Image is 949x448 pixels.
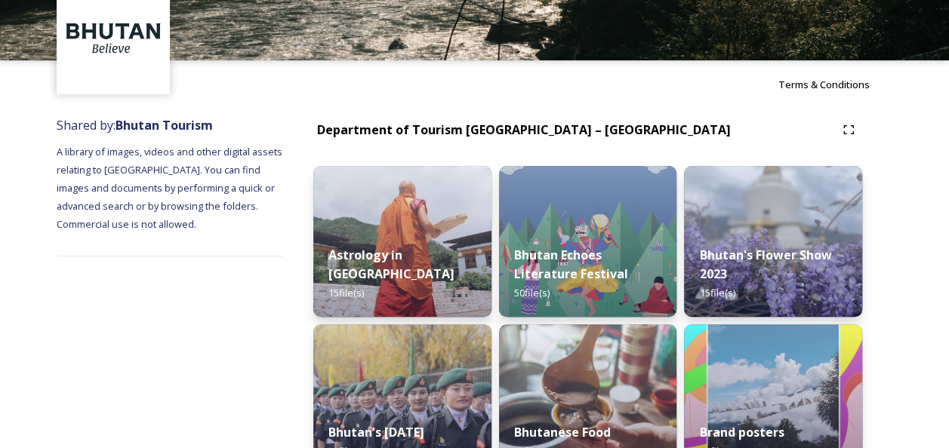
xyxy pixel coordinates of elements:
strong: Bhutan Echoes Literature Festival [514,247,628,282]
strong: Brand posters [699,424,784,440]
img: _SCH1465.jpg [313,166,491,317]
span: Shared by: [57,117,213,133]
strong: Bhutan Tourism [116,117,213,133]
strong: Department of Tourism [GEOGRAPHIC_DATA] – [GEOGRAPHIC_DATA] [317,121,731,138]
a: Terms & Conditions [778,75,892,94]
img: Bhutan%2520Echoes7.jpg [499,166,677,317]
span: Terms & Conditions [778,78,870,91]
strong: Bhutan's Flower Show 2023 [699,247,831,282]
img: Bhutan%2520Flower%2520Show2.jpg [684,166,862,317]
strong: Bhutanese Food [514,424,611,440]
span: 15 file(s) [699,286,735,299]
strong: Astrology in [GEOGRAPHIC_DATA] [328,247,454,282]
strong: Bhutan's [DATE] [328,424,424,440]
span: 50 file(s) [514,286,550,299]
span: A library of images, videos and other digital assets relating to [GEOGRAPHIC_DATA]. You can find ... [57,145,285,231]
span: 15 file(s) [328,286,364,299]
